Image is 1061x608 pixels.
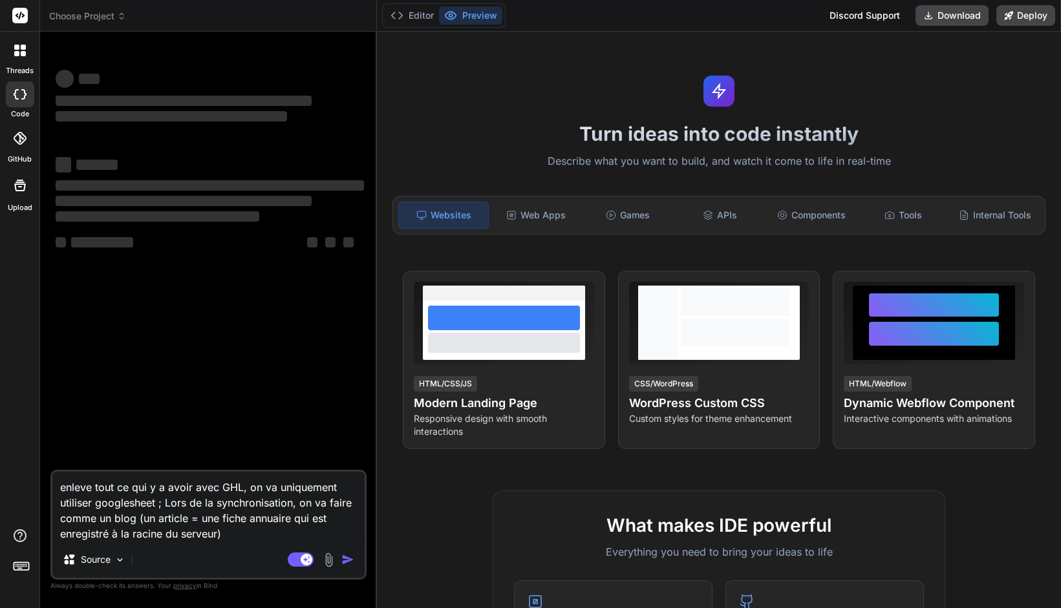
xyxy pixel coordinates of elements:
[56,211,259,222] span: ‌
[822,5,908,26] div: Discord Support
[675,202,764,229] div: APIs
[8,202,32,213] label: Upload
[767,202,856,229] div: Components
[56,157,71,173] span: ‌
[56,96,312,106] span: ‌
[56,70,74,88] span: ‌
[11,109,29,120] label: code
[321,552,336,567] img: attachment
[56,196,312,206] span: ‌
[491,202,581,229] div: Web Apps
[844,394,1024,412] h4: Dynamic Webflow Component
[52,472,365,541] textarea: enleve tout ce qui y a avoir avec GHL, on va uniquement utiliser googlesheet ; Lors de la synchro...
[583,202,672,229] div: Games
[8,154,32,165] label: GitHub
[514,544,924,560] p: Everything you need to bring your ideas to life
[844,412,1024,425] p: Interactive components with animations
[398,202,489,229] div: Websites
[385,153,1053,170] p: Describe what you want to build, and watch it come to life in real-time
[996,5,1055,26] button: Deploy
[56,180,364,191] span: ‌
[629,394,809,412] h4: WordPress Custom CSS
[56,111,287,121] span: ‌
[79,74,100,84] span: ‌
[6,65,34,76] label: threads
[173,582,197,589] span: privacy
[50,580,367,592] p: Always double-check its answers. Your in Bind
[385,6,439,25] button: Editor
[71,237,133,247] span: ‌
[307,237,317,247] span: ‌
[629,376,698,392] div: CSS/WordPress
[859,202,948,229] div: Tools
[56,237,66,247] span: ‌
[341,553,354,566] img: icon
[385,122,1053,145] h1: Turn ideas into code instantly
[439,6,502,25] button: Preview
[81,553,111,566] p: Source
[414,394,594,412] h4: Modern Landing Page
[629,412,809,425] p: Custom styles for theme enhancement
[950,202,1040,229] div: Internal Tools
[325,237,336,247] span: ‌
[114,554,125,565] img: Pick Models
[76,160,118,170] span: ‌
[49,10,126,23] span: Choose Project
[916,5,989,26] button: Download
[343,237,354,247] span: ‌
[844,376,912,392] div: HTML/Webflow
[414,376,477,392] div: HTML/CSS/JS
[514,512,924,539] h2: What makes IDE powerful
[414,412,594,438] p: Responsive design with smooth interactions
